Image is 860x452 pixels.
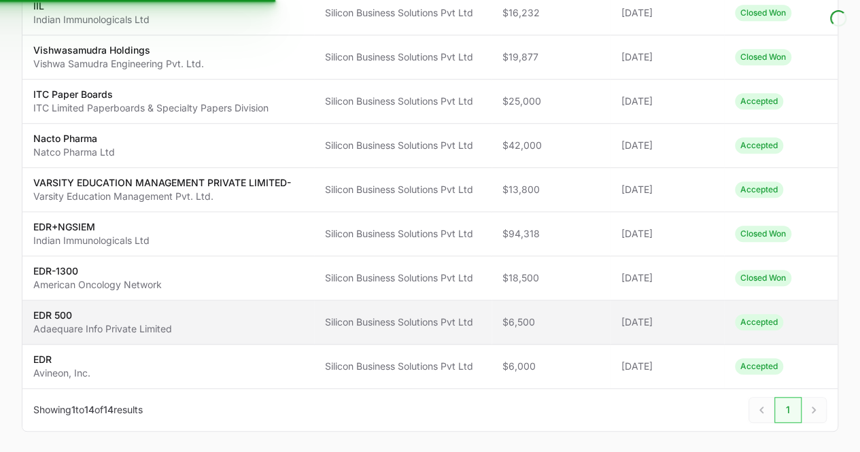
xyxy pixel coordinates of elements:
[502,6,600,20] span: $16,232
[71,404,75,415] span: 1
[33,309,172,322] p: EDR 500
[502,315,600,329] span: $6,500
[502,227,600,241] span: $94,318
[33,88,269,101] p: ITC Paper Boards
[621,271,713,285] span: [DATE]
[502,360,600,373] span: $6,000
[325,227,481,241] span: Silicon Business Solutions Pvt Ltd
[33,403,143,417] p: Showing to of results
[621,183,713,196] span: [DATE]
[502,94,600,108] span: $25,000
[33,278,162,292] p: American Oncology Network
[33,145,115,159] p: Natco Pharma Ltd
[33,13,150,27] p: Indian Immunologicals Ltd
[502,139,600,152] span: $42,000
[325,6,481,20] span: Silicon Business Solutions Pvt Ltd
[621,315,713,329] span: [DATE]
[502,271,600,285] span: $18,500
[621,94,713,108] span: [DATE]
[325,183,481,196] span: Silicon Business Solutions Pvt Ltd
[325,360,481,373] span: Silicon Business Solutions Pvt Ltd
[33,353,90,366] p: EDR
[33,234,150,247] p: Indian Immunologicals Ltd
[621,360,713,373] span: [DATE]
[325,271,481,285] span: Silicon Business Solutions Pvt Ltd
[774,397,802,423] span: 1
[621,227,713,241] span: [DATE]
[33,366,90,380] p: Avineon, Inc.
[33,132,115,145] p: Nacto Pharma
[103,404,114,415] span: 14
[325,315,481,329] span: Silicon Business Solutions Pvt Ltd
[502,50,600,64] span: $19,877
[325,94,481,108] span: Silicon Business Solutions Pvt Ltd
[621,139,713,152] span: [DATE]
[502,183,600,196] span: $13,800
[84,404,94,415] span: 14
[325,139,481,152] span: Silicon Business Solutions Pvt Ltd
[33,264,162,278] p: EDR-1300
[33,57,204,71] p: Vishwa Samudra Engineering Pvt. Ltd.
[621,50,713,64] span: [DATE]
[621,6,713,20] span: [DATE]
[33,322,172,336] p: Adaequare Info Private Limited
[33,176,291,190] p: VARSITY EDUCATION MANAGEMENT PRIVATE LIMITED-
[33,190,291,203] p: Varsity Education Management Pvt. Ltd.
[33,220,150,234] p: EDR+NGSIEM
[33,101,269,115] p: ITC Limited Paperboards & Specialty Papers Division
[325,50,481,64] span: Silicon Business Solutions Pvt Ltd
[33,44,204,57] p: Vishwasamudra Holdings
